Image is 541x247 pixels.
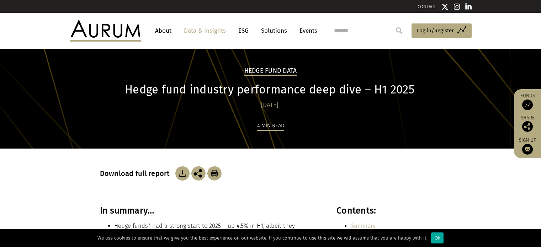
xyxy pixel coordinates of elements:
[465,3,472,10] img: Linkedin icon
[454,3,460,10] img: Instagram icon
[351,222,376,229] a: Summary
[70,20,141,41] img: Aurum
[207,166,222,181] img: Download Article
[191,166,206,181] img: Share this post
[518,137,537,155] a: Sign up
[152,24,175,37] a: About
[257,121,284,131] div: 4 min read
[244,67,297,76] h2: Hedge Fund Data
[518,93,537,110] a: Funds
[100,83,440,97] h1: Hedge fund industry performance deep dive – H1 2025
[114,221,321,240] li: Hedge funds* had a strong start to 2025 – up 4.5% in H1, albeit they underperformed bonds**, +7.3...
[100,100,440,110] div: [DATE]
[518,116,537,132] div: Share
[100,205,321,216] h3: In summary…
[180,24,229,37] a: Data & Insights
[412,23,472,38] a: Log in/Register
[100,169,174,178] h3: Download full report
[522,121,533,132] img: Share this post
[336,205,439,216] h3: Contents:
[296,24,317,37] a: Events
[392,23,406,38] input: Submit
[417,26,454,35] span: Log in/Register
[522,100,533,110] img: Access Funds
[441,3,449,10] img: Twitter icon
[258,24,291,37] a: Solutions
[235,24,252,37] a: ESG
[522,144,533,155] img: Sign up to our newsletter
[418,4,436,9] a: CONTACT
[431,232,444,243] div: Ok
[175,166,190,181] img: Download Article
